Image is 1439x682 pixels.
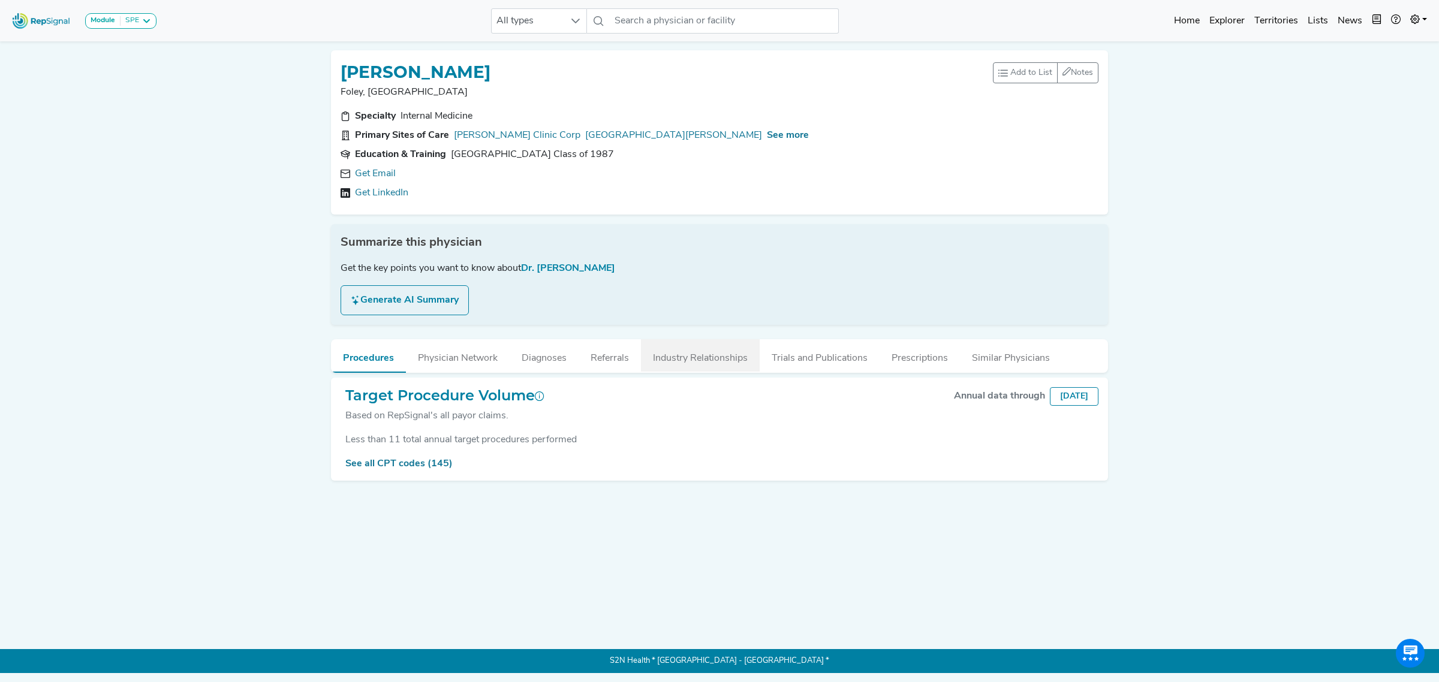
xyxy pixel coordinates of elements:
div: Education & Training [355,147,446,162]
button: Trials and Publications [760,339,880,372]
a: Explorer [1205,9,1250,33]
a: [GEOGRAPHIC_DATA][PERSON_NAME] [585,128,762,143]
a: Get LinkedIn [355,186,408,200]
div: Internal Medicine [401,109,472,123]
button: Notes [1057,62,1098,83]
div: Less than 11 total annual target procedures performed [341,433,1098,447]
button: Intel Book [1367,9,1386,33]
div: Primary Sites of Care [355,128,449,143]
div: Specialty [355,109,396,123]
a: [PERSON_NAME] Clinic Corp [454,128,580,143]
span: Dr. [PERSON_NAME] [521,264,615,273]
div: [DATE] [1050,387,1098,406]
span: Summarize this physician [341,234,482,252]
div: Annual data through [954,389,1045,403]
a: Get Email [355,167,396,181]
div: toolbar [993,62,1098,83]
button: Physician Network [406,339,510,372]
button: Prescriptions [880,339,960,372]
span: See more [767,131,809,140]
a: Home [1169,9,1205,33]
span: Notes [1071,68,1093,77]
button: Diagnoses [510,339,579,372]
button: Similar Physicians [960,339,1062,372]
h1: [PERSON_NAME] [341,62,490,83]
a: News [1333,9,1367,33]
div: Get the key points you want to know about [341,261,1098,276]
div: Based on RepSignal's all payor claims. [345,409,544,423]
h2: Target Procedure Volume [345,387,544,405]
input: Search a physician or facility [610,8,839,34]
button: Referrals [579,339,641,372]
a: Lists [1303,9,1333,33]
a: Territories [1250,9,1303,33]
button: ModuleSPE [85,13,156,29]
span: All types [492,9,564,33]
button: Add to List [993,62,1058,83]
div: Wake Forest University School of Medicine Class of 1987 [451,147,614,162]
div: SPE [121,16,139,26]
a: See all CPT codes (145) [345,459,453,469]
button: Industry Relationships [641,339,760,372]
button: Generate AI Summary [341,285,469,315]
strong: Module [91,17,115,24]
p: S2N Health * [GEOGRAPHIC_DATA] - [GEOGRAPHIC_DATA] * [331,649,1108,673]
p: Foley, [GEOGRAPHIC_DATA] [341,85,993,99]
span: Add to List [1010,67,1052,79]
button: Procedures [331,339,406,373]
